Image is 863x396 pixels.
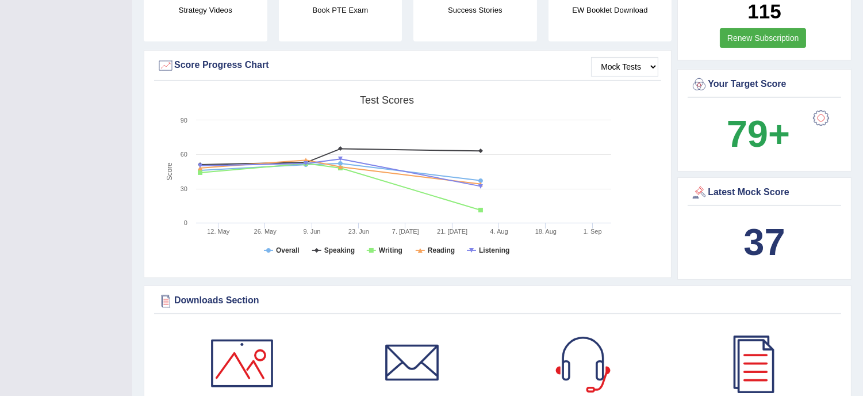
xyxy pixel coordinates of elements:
tspan: 7. [DATE] [392,228,419,235]
tspan: 1. Sep [584,228,602,235]
a: Renew Subscription [720,28,807,48]
h4: Strategy Videos [144,4,267,16]
b: 37 [743,221,785,263]
div: Your Target Score [691,76,838,93]
tspan: 4. Aug [490,228,508,235]
h4: Book PTE Exam [279,4,402,16]
tspan: 18. Aug [535,228,557,235]
b: 79+ [727,113,790,155]
tspan: 12. May [207,228,230,235]
tspan: Score [166,162,174,181]
text: 60 [181,151,187,158]
tspan: 9. Jun [304,228,321,235]
div: Downloads Section [157,292,838,310]
tspan: 21. [DATE] [437,228,467,235]
tspan: Test scores [360,94,414,106]
div: Latest Mock Score [691,184,838,201]
tspan: Listening [479,246,509,254]
tspan: Speaking [324,246,355,254]
tspan: Reading [428,246,455,254]
tspan: 23. Jun [348,228,369,235]
h4: Success Stories [413,4,537,16]
div: Score Progress Chart [157,57,658,74]
text: 30 [181,185,187,192]
tspan: Overall [276,246,300,254]
tspan: Writing [379,246,402,254]
tspan: 26. May [254,228,277,235]
text: 0 [184,219,187,226]
text: 90 [181,117,187,124]
h4: EW Booklet Download [549,4,672,16]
